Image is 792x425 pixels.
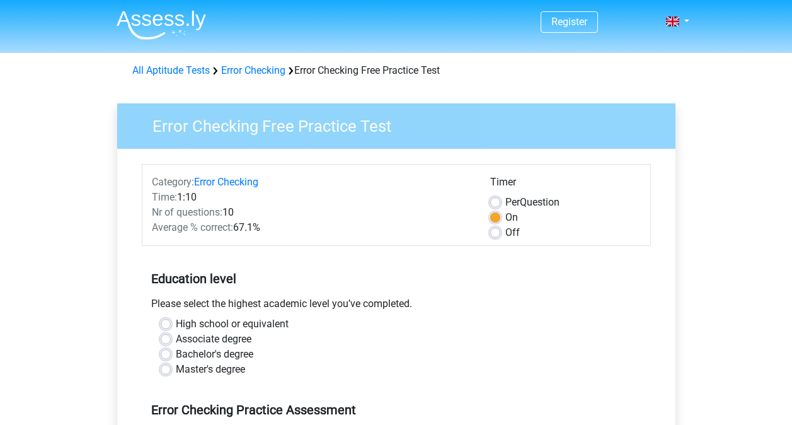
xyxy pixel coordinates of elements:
[151,402,641,417] h5: Error Checking Practice Assessment
[127,63,665,78] div: Error Checking Free Practice Test
[176,362,245,377] label: Master's degree
[152,191,177,203] span: Time:
[176,317,289,332] label: High school or equivalent
[551,16,587,28] a: Register
[132,64,210,76] a: All Aptitude Tests
[505,225,520,240] label: Off
[176,347,253,362] label: Bachelor's degree
[505,210,518,225] label: On
[152,206,222,218] span: Nr of questions:
[221,64,285,76] a: Error Checking
[505,196,520,208] span: Per
[117,10,206,40] img: Assessly
[142,220,481,235] div: 67.1%
[142,296,651,317] div: Please select the highest academic level you’ve completed.
[151,266,641,291] h5: Education level
[137,112,666,136] h3: Error Checking Free Practice Test
[152,176,194,188] span: Category:
[142,205,481,220] div: 10
[505,195,560,210] label: Question
[490,175,641,195] div: Timer
[194,176,258,188] a: Error Checking
[152,221,233,233] span: Average % correct:
[176,332,251,347] label: Associate degree
[142,190,481,205] div: 1:10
